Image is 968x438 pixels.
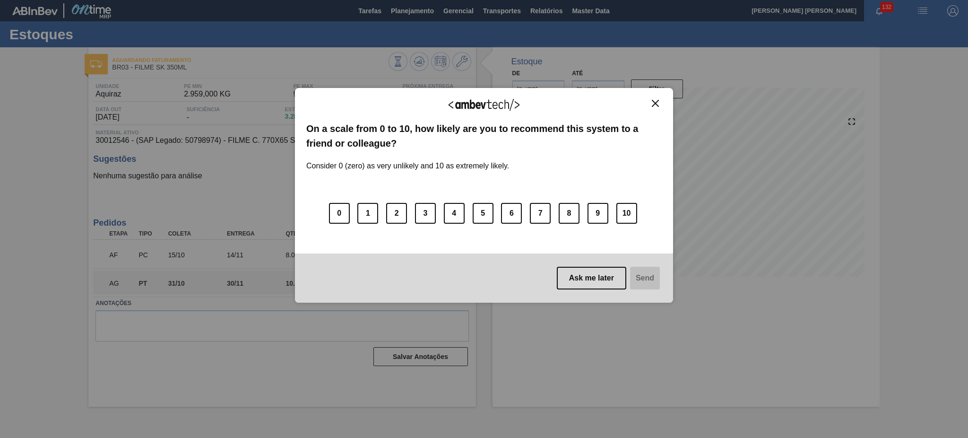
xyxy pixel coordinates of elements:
[473,203,493,224] button: 5
[530,203,551,224] button: 7
[415,203,436,224] button: 3
[306,122,662,150] label: On a scale from 0 to 10, how likely are you to recommend this system to a friend or colleague?
[501,203,522,224] button: 6
[588,203,608,224] button: 9
[444,203,465,224] button: 4
[449,99,519,111] img: Logo Ambevtech
[649,99,662,107] button: Close
[329,203,350,224] button: 0
[306,150,509,170] label: Consider 0 (zero) as very unlikely and 10 as extremely likely.
[652,100,659,107] img: Close
[386,203,407,224] button: 2
[559,203,579,224] button: 8
[357,203,378,224] button: 1
[557,267,626,289] button: Ask me later
[616,203,637,224] button: 10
